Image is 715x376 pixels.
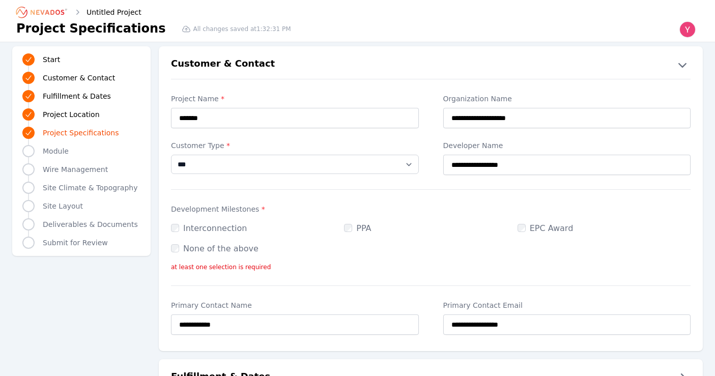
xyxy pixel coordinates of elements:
span: Fulfillment & Dates [43,91,111,101]
label: Primary Contact Name [171,300,419,310]
nav: Breadcrumb [16,4,141,20]
span: Project Location [43,109,100,120]
img: Yoni Bennett [679,21,696,38]
span: Submit for Review [43,238,108,248]
h1: Project Specifications [16,20,165,37]
span: Wire Management [43,164,108,175]
label: Development Milestones [171,204,691,214]
span: All changes saved at 1:32:31 PM [193,25,291,33]
input: EPC Award [518,224,526,232]
span: Module [43,146,69,156]
label: Project Name [171,94,419,104]
span: Site Climate & Topography [43,183,137,193]
label: None of the above [171,244,259,253]
input: Interconnection [171,224,179,232]
label: Customer Type [171,140,419,151]
span: Start [43,54,60,65]
label: Primary Contact Email [443,300,691,310]
input: PPA [344,224,352,232]
nav: Progress [22,52,140,250]
span: Deliverables & Documents [43,219,138,229]
label: Organization Name [443,94,691,104]
h2: Customer & Contact [171,56,275,73]
p: at least one selection is required [171,263,691,271]
label: Developer Name [443,140,691,151]
span: Customer & Contact [43,73,115,83]
span: Project Specifications [43,128,119,138]
input: None of the above [171,244,179,252]
label: Interconnection [171,223,247,233]
div: Untitled Project [72,7,141,17]
label: EPC Award [518,223,574,233]
button: Customer & Contact [159,56,703,73]
span: Site Layout [43,201,83,211]
label: PPA [344,223,371,233]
